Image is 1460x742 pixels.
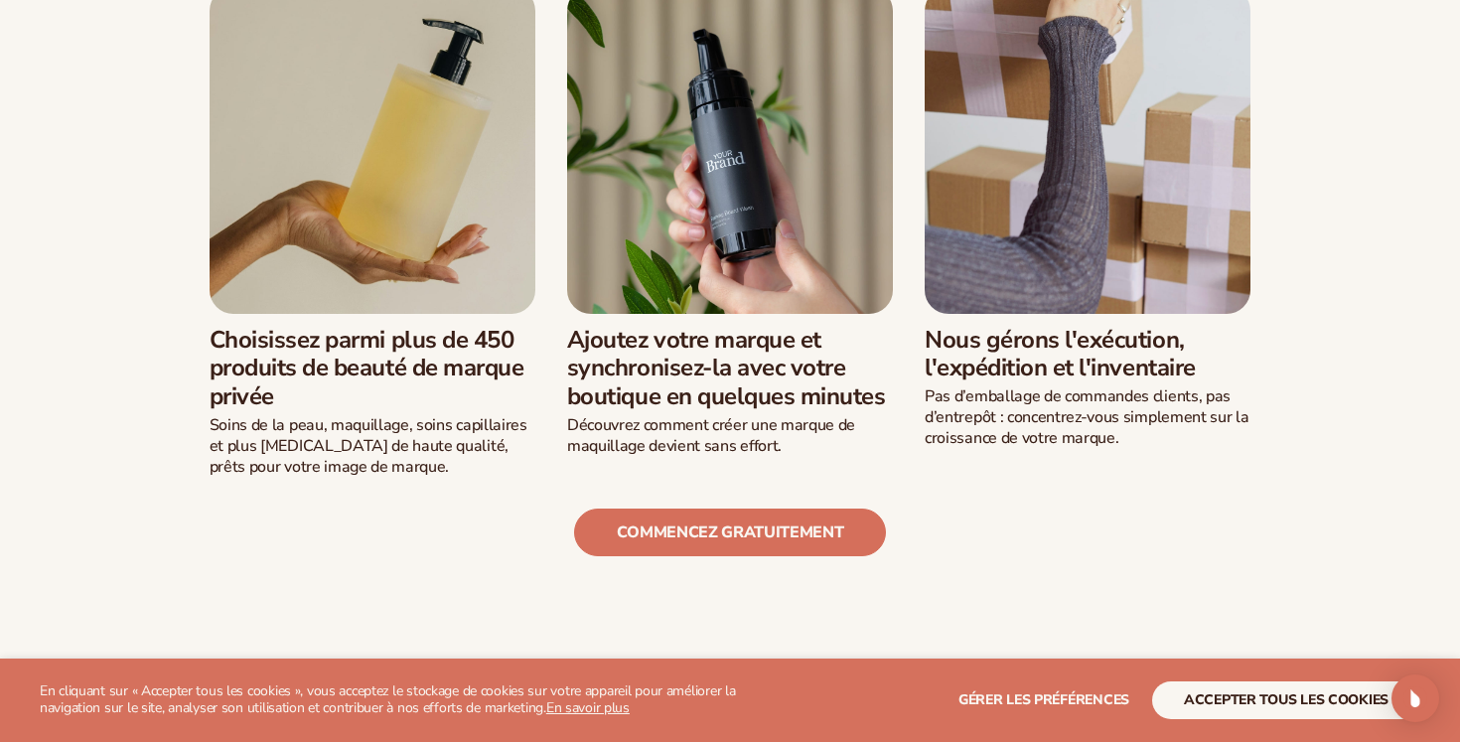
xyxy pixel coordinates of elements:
font: Soins de la peau, maquillage, soins capillaires et plus [MEDICAL_DATA] de haute qualité, prêts po... [210,414,527,478]
a: En savoir plus [546,698,630,717]
font: Ajoutez votre marque et synchronisez-la avec votre boutique en quelques minutes [567,324,886,413]
font: Découvrez comment créer une marque de maquillage devient sans effort. [567,414,855,457]
font: Gérer les préférences [958,690,1129,709]
font: Choisissez parmi plus de 450 produits de beauté de marque privée [210,324,524,413]
font: Pas d’emballage de commandes clients, pas d’entrepôt : concentrez-vous simplement sur la croissan... [925,385,1248,449]
font: En cliquant sur « Accepter tous les cookies », vous acceptez le stockage de cookies sur votre app... [40,681,735,717]
button: accepter tous les cookies [1152,681,1420,719]
div: Open Intercom Messenger [1391,674,1439,722]
a: Commencez gratuitement [574,509,887,556]
font: Commencez gratuitement [617,521,844,543]
font: accepter tous les cookies [1184,690,1388,709]
font: Nous gérons l'exécution, l'expédition et l'inventaire [925,324,1196,384]
button: Gérer les préférences [958,681,1129,719]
